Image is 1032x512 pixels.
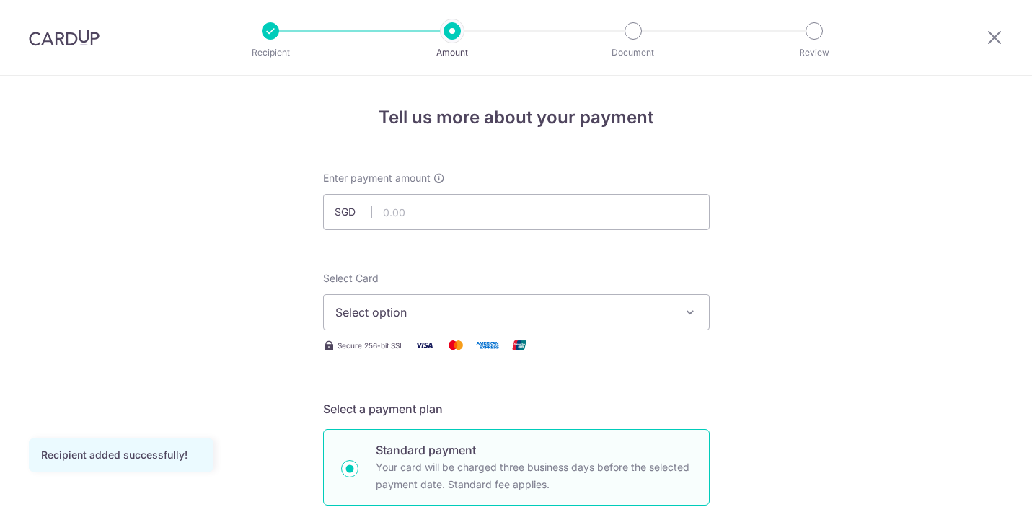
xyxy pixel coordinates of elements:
[29,29,100,46] img: CardUp
[323,171,431,185] span: Enter payment amount
[761,45,868,60] p: Review
[335,304,671,321] span: Select option
[323,272,379,284] span: translation missing: en.payables.payment_networks.credit_card.summary.labels.select_card
[939,469,1018,505] iframe: Opens a widget where you can find more information
[335,205,372,219] span: SGD
[505,336,534,354] img: Union Pay
[399,45,506,60] p: Amount
[323,194,710,230] input: 0.00
[338,340,404,351] span: Secure 256-bit SSL
[323,294,710,330] button: Select option
[41,448,201,462] div: Recipient added successfully!
[323,105,710,131] h4: Tell us more about your payment
[217,45,324,60] p: Recipient
[376,441,692,459] p: Standard payment
[473,336,502,354] img: American Express
[580,45,687,60] p: Document
[376,459,692,493] p: Your card will be charged three business days before the selected payment date. Standard fee appl...
[323,400,710,418] h5: Select a payment plan
[441,336,470,354] img: Mastercard
[410,336,438,354] img: Visa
